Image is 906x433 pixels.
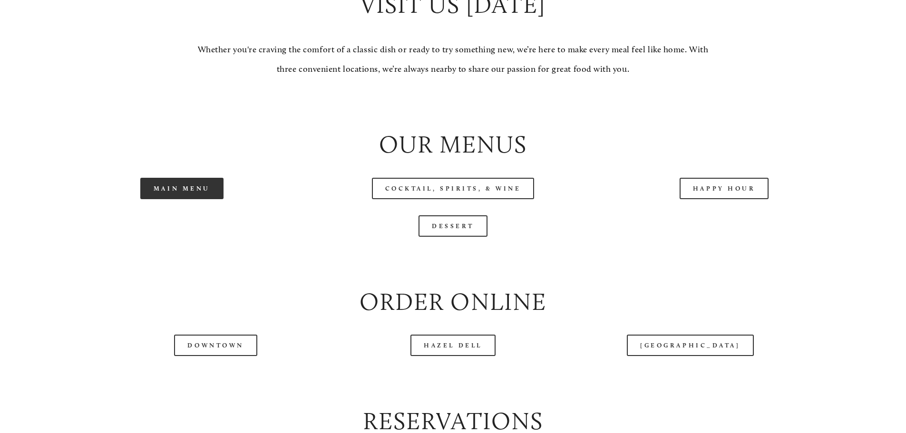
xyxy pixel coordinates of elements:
h2: Order Online [54,285,851,319]
a: [GEOGRAPHIC_DATA] [627,335,753,356]
a: Happy Hour [680,178,769,199]
a: Downtown [174,335,257,356]
h2: Our Menus [54,128,851,162]
a: Cocktail, Spirits, & Wine [372,178,535,199]
a: Hazel Dell [410,335,496,356]
a: Dessert [419,215,487,237]
a: Main Menu [140,178,224,199]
